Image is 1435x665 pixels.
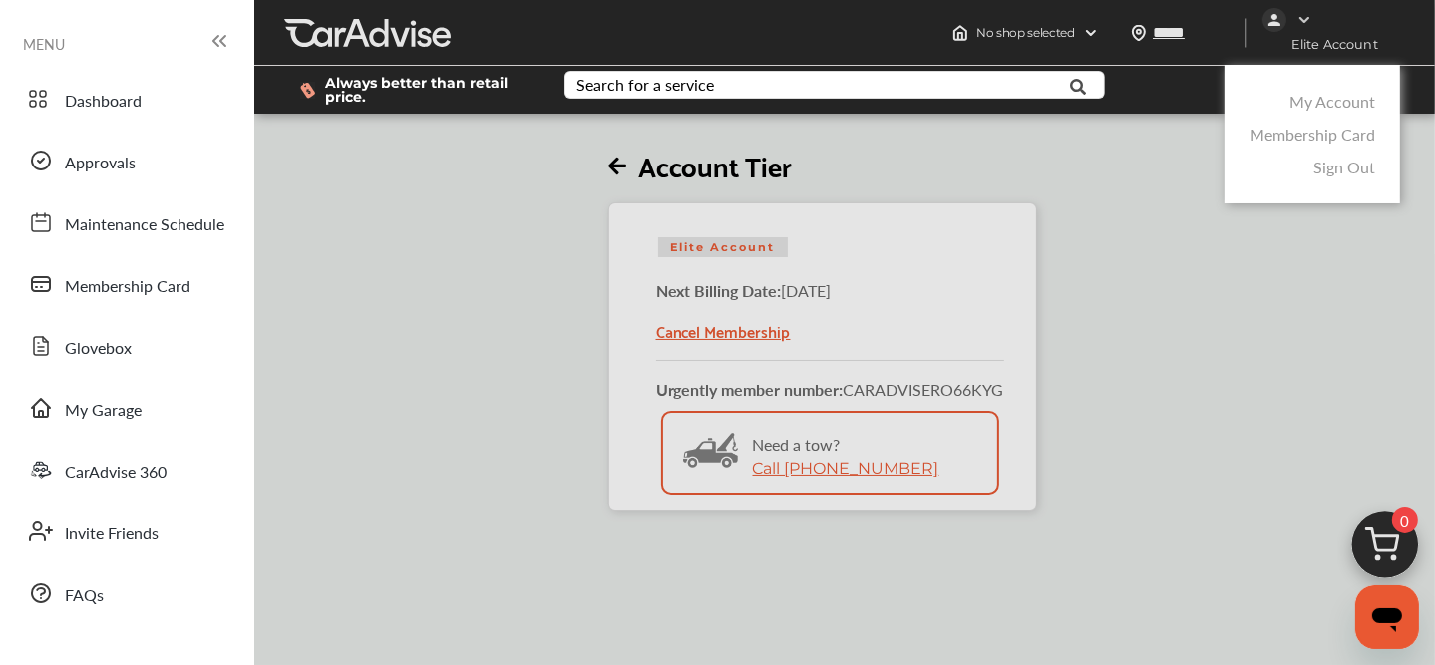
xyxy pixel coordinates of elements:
iframe: Button to launch messaging window [1355,585,1419,649]
img: dollor_label_vector.a70140d1.svg [300,82,315,99]
span: Approvals [65,151,136,176]
span: Dashboard [65,89,142,115]
a: Membership Card [1250,123,1375,146]
a: Glovebox [18,320,234,372]
div: Search for a service [576,77,714,93]
span: Always better than retail price. [325,76,533,104]
span: Membership Card [65,274,190,300]
span: CarAdvise 360 [65,460,167,486]
a: Invite Friends [18,505,234,557]
span: Invite Friends [65,521,159,547]
a: My Garage [18,382,234,434]
a: Dashboard [18,73,234,125]
span: My Garage [65,398,142,424]
span: MENU [23,36,65,52]
a: Maintenance Schedule [18,196,234,248]
span: Maintenance Schedule [65,212,224,238]
a: My Account [1289,90,1375,113]
img: cart_icon.3d0951e8.svg [1337,502,1433,598]
a: CarAdvise 360 [18,444,234,496]
a: Membership Card [18,258,234,310]
span: 0 [1392,507,1418,533]
a: Sign Out [1313,156,1375,178]
span: FAQs [65,583,104,609]
a: Approvals [18,135,234,186]
span: Glovebox [65,336,132,362]
a: FAQs [18,567,234,619]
